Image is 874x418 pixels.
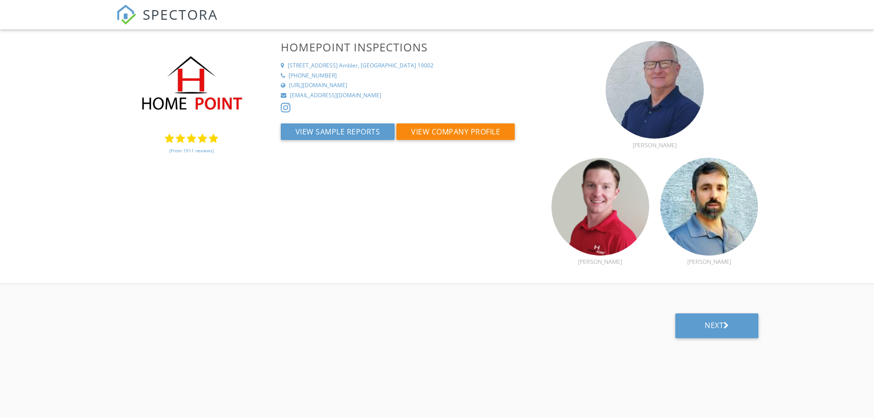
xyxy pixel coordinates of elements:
[551,158,649,256] img: profile_pic_1.png
[396,123,515,140] button: View Company Profile
[551,258,649,265] div: [PERSON_NAME]
[606,131,703,148] a: [PERSON_NAME]
[551,248,649,265] a: [PERSON_NAME]
[116,5,136,25] img: The Best Home Inspection Software - Spectora
[281,82,540,89] a: [URL][DOMAIN_NAME]
[606,41,703,139] img: new_head_shot_2.jpg
[116,41,267,129] img: Home_Point_Logo.jpg
[660,158,758,256] img: tom_2.jpg
[281,41,540,53] h3: HomePoint Inspections
[281,129,397,139] a: View Sample Reports
[288,62,338,70] div: [STREET_ADDRESS]
[660,258,758,265] div: [PERSON_NAME]
[281,72,540,80] a: [PHONE_NUMBER]
[396,129,515,139] a: View Company Profile
[116,12,218,32] a: SPECTORA
[169,143,214,158] a: (From 1911 reviews)
[339,62,434,70] div: Ambler, [GEOGRAPHIC_DATA] 19002
[289,82,347,89] div: [URL][DOMAIN_NAME]
[606,141,703,149] div: [PERSON_NAME]
[290,92,381,100] div: [EMAIL_ADDRESS][DOMAIN_NAME]
[705,321,729,330] div: Next
[281,92,540,100] a: [EMAIL_ADDRESS][DOMAIN_NAME]
[289,72,337,80] div: [PHONE_NUMBER]
[660,248,758,265] a: [PERSON_NAME]
[143,5,218,24] span: SPECTORA
[281,123,395,140] button: View Sample Reports
[281,62,540,70] a: [STREET_ADDRESS] Ambler, [GEOGRAPHIC_DATA] 19002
